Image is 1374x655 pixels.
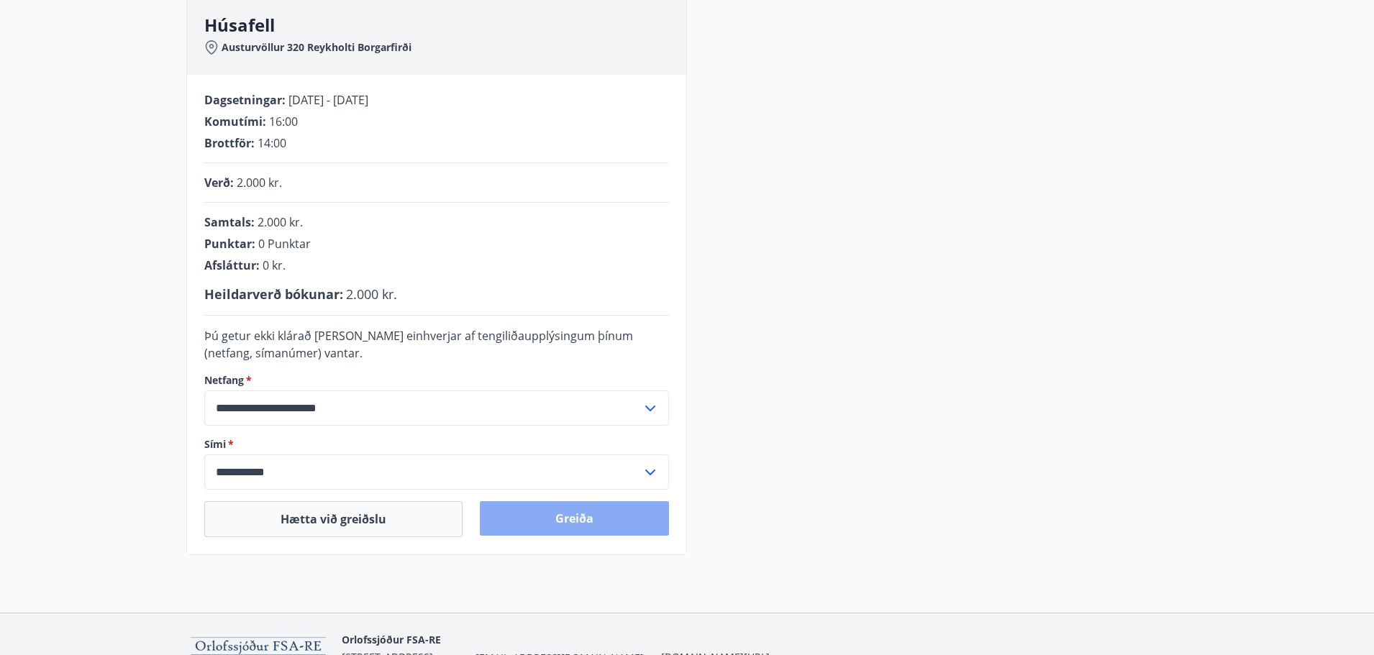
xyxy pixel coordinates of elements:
h3: Húsafell [204,13,686,37]
label: Netfang [204,373,669,388]
span: 2.000 kr. [346,285,397,303]
span: [DATE] - [DATE] [288,92,368,108]
span: Verð : [204,175,234,191]
button: Greiða [480,501,669,536]
span: Afsláttur : [204,257,260,273]
span: 0 Punktar [258,236,311,252]
span: Dagsetningar : [204,92,286,108]
button: Hætta við greiðslu [204,501,463,537]
span: Brottför : [204,135,255,151]
span: Austurvöllur 320 Reykholti Borgarfirði [222,40,411,55]
span: 2.000 kr. [237,175,282,191]
span: 2.000 kr. [258,214,303,230]
span: Orlofssjóður FSA-RE [342,633,441,646]
span: 0 kr. [263,257,286,273]
span: Punktar : [204,236,255,252]
span: Samtals : [204,214,255,230]
label: Sími [204,437,669,452]
span: Þú getur ekki klárað [PERSON_NAME] einhverjar af tengiliðaupplýsingum þínum (netfang, símanúmer) ... [204,328,633,361]
span: 16:00 [269,114,298,129]
span: Heildarverð bókunar : [204,285,343,303]
span: 14:00 [258,135,286,151]
span: Komutími : [204,114,266,129]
